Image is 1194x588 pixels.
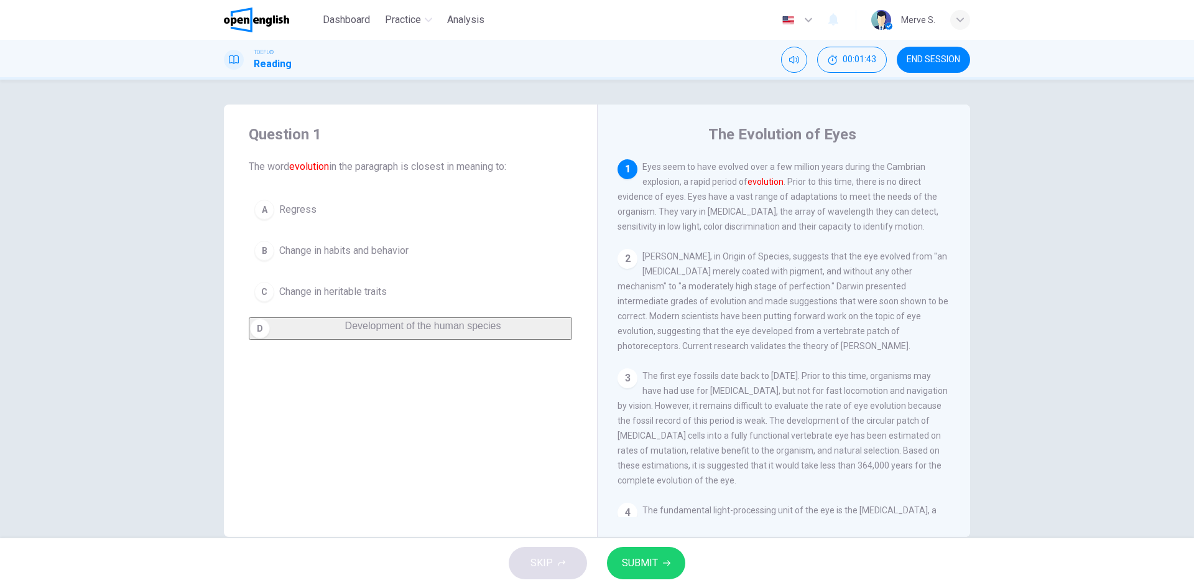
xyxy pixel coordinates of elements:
[817,47,887,73] button: 00:01:43
[249,235,572,266] button: BChange in habits and behavior
[442,9,489,31] button: Analysis
[279,202,317,217] span: Regress
[249,317,572,340] button: DDevelopment of the human species
[254,48,274,57] span: TOEFL®
[618,251,948,351] span: [PERSON_NAME], in Origin of Species, suggests that the eye evolved from "an [MEDICAL_DATA] merely...
[817,47,887,73] div: Hide
[781,47,807,73] div: Mute
[618,368,637,388] div: 3
[254,200,274,220] div: A
[780,16,796,25] img: en
[618,162,938,231] span: Eyes seem to have evolved over a few million years during the Cambrian explosion, a rapid period ...
[249,159,572,174] span: The word in the paragraph is closest in meaning to:
[708,124,856,144] h4: The Evolution of Eyes
[622,554,658,572] span: SUBMIT
[897,47,970,73] button: END SESSION
[249,124,572,144] h4: Question 1
[249,194,572,225] button: ARegress
[618,249,637,269] div: 2
[279,243,409,258] span: Change in habits and behavior
[224,7,318,32] a: OpenEnglish logo
[747,177,784,187] font: evolution
[907,55,960,65] span: END SESSION
[447,12,484,27] span: Analysis
[618,503,637,523] div: 4
[618,371,948,485] span: The first eye fossils date back to [DATE]. Prior to this time, organisms may have had use for [ME...
[607,547,685,579] button: SUBMIT
[254,57,292,72] h1: Reading
[618,159,637,179] div: 1
[254,241,274,261] div: B
[843,55,876,65] span: 00:01:43
[249,276,572,307] button: CChange in heritable traits
[318,9,375,31] button: Dashboard
[323,12,370,27] span: Dashboard
[345,320,501,331] span: Development of the human species
[279,284,387,299] span: Change in heritable traits
[250,319,270,338] div: D
[871,10,891,30] img: Profile picture
[289,161,329,172] font: evolution
[385,12,421,27] span: Practice
[901,12,935,27] div: Merve S.
[224,7,289,32] img: OpenEnglish logo
[380,9,437,31] button: Practice
[254,282,274,302] div: C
